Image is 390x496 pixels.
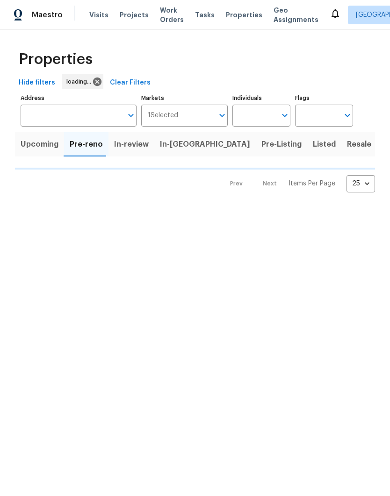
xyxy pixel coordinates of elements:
[15,74,59,92] button: Hide filters
[114,138,149,151] span: In-review
[62,74,103,89] div: loading...
[160,6,184,24] span: Work Orders
[141,95,228,101] label: Markets
[106,74,154,92] button: Clear Filters
[347,171,375,196] div: 25
[313,138,336,151] span: Listed
[221,175,375,192] nav: Pagination Navigation
[32,10,63,20] span: Maestro
[261,138,302,151] span: Pre-Listing
[295,95,353,101] label: Flags
[21,138,58,151] span: Upcoming
[148,112,178,120] span: 1 Selected
[216,109,229,122] button: Open
[21,95,137,101] label: Address
[124,109,137,122] button: Open
[289,179,335,188] p: Items Per Page
[110,77,151,89] span: Clear Filters
[19,55,93,64] span: Properties
[274,6,318,24] span: Geo Assignments
[19,77,55,89] span: Hide filters
[66,77,95,86] span: loading...
[341,109,354,122] button: Open
[347,138,371,151] span: Resale
[89,10,108,20] span: Visits
[278,109,291,122] button: Open
[226,10,262,20] span: Properties
[160,138,250,151] span: In-[GEOGRAPHIC_DATA]
[195,12,215,18] span: Tasks
[120,10,149,20] span: Projects
[70,138,103,151] span: Pre-reno
[232,95,290,101] label: Individuals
